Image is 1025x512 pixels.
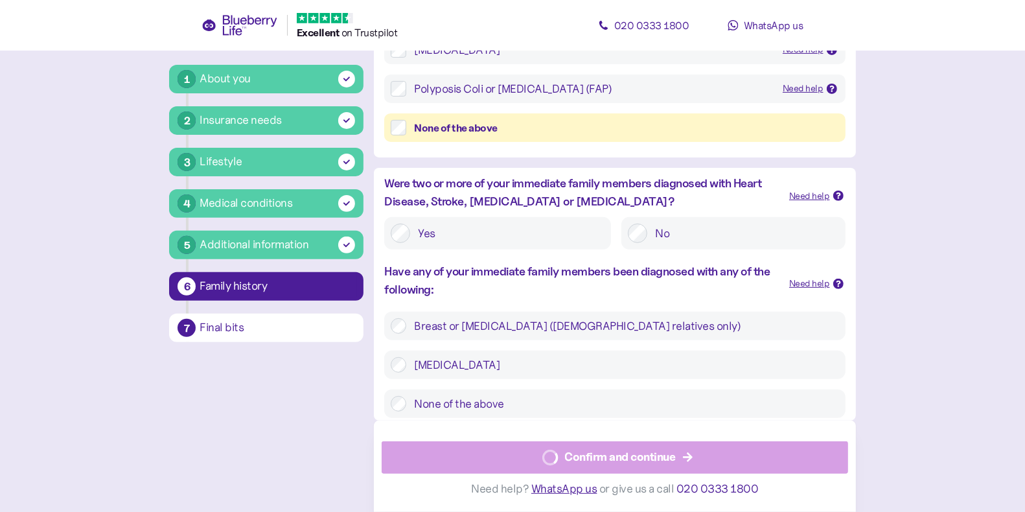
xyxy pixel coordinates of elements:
div: 4 [178,194,196,213]
label: [MEDICAL_DATA] [406,357,838,373]
span: Excellent ️ [297,26,341,39]
button: 5Additional information [169,231,363,259]
div: About you [200,70,251,87]
label: No [647,224,838,243]
div: Need help? or give us a call [382,474,847,504]
div: Have any of your immediate family members been diagnosed with any of the following: [384,262,779,299]
div: Need help [789,189,830,204]
div: Insurance needs [200,111,282,129]
label: None of the above [406,396,838,412]
div: Final bits [200,322,355,334]
button: 1About you [169,65,363,93]
span: 020 0333 1800 [676,482,759,496]
div: 2 [178,111,196,130]
div: 3 [178,153,196,171]
div: Additional information [200,236,308,253]
div: Need help [789,277,830,291]
span: on Trustpilot [341,26,398,39]
div: 1 [178,70,196,88]
label: Breast or [MEDICAL_DATA] ([DEMOGRAPHIC_DATA] relatives only) [406,318,838,334]
button: 4Medical conditions [169,189,363,218]
span: WhatsApp us [531,482,597,496]
a: WhatsApp us [707,12,823,38]
div: Need help [783,82,823,96]
a: 020 0333 1800 [585,12,702,38]
div: Medical conditions [200,194,292,212]
button: 7Final bits [169,314,363,342]
div: 5 [178,236,196,254]
div: Polyposis Coli or [MEDICAL_DATA] (FAP) [414,81,772,97]
button: 3Lifestyle [169,148,363,176]
div: Family history [200,281,355,292]
div: 6 [178,277,196,296]
button: 6Family history [169,272,363,301]
span: WhatsApp us [744,19,803,32]
div: None of the above [414,120,838,136]
div: 7 [178,319,196,337]
button: 2Insurance needs [169,106,363,135]
label: Yes [410,224,605,243]
div: Lifestyle [200,153,242,170]
div: Were two or more of your immediate family members diagnosed with Heart Disease, Stroke, [MEDICAL_... [384,174,779,211]
span: 020 0333 1800 [614,19,689,32]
